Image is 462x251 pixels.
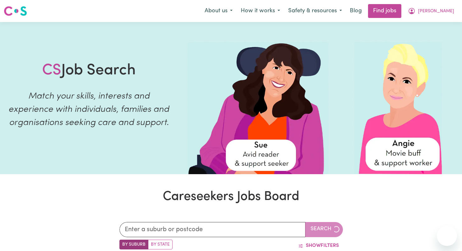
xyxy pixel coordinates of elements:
span: [PERSON_NAME] [418,8,454,15]
label: Search by suburb/post code [119,240,148,249]
a: Find jobs [368,4,401,18]
button: About us [201,4,237,18]
input: Enter a suburb or postcode [119,222,305,237]
span: Show [306,243,321,248]
button: Safety & resources [284,4,346,18]
iframe: Button to launch messaging window [437,226,457,246]
span: CS [42,63,61,78]
a: Blog [346,4,366,18]
p: Match your skills, interests and experience with individuals, families and organisations seeking ... [8,90,170,129]
button: How it works [237,4,284,18]
label: Search by state [148,240,173,249]
button: My Account [404,4,458,18]
a: Careseekers logo [4,4,27,18]
h1: Job Search [42,62,136,80]
img: Careseekers logo [4,5,27,17]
